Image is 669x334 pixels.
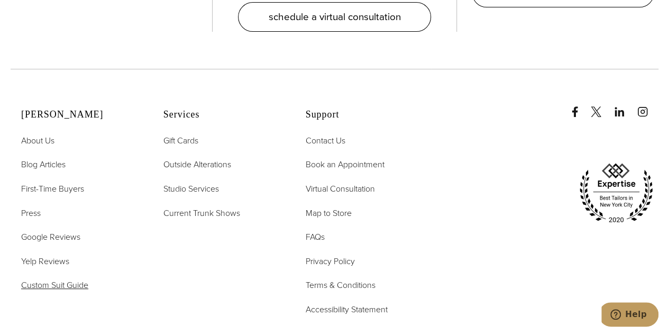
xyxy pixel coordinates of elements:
[614,96,635,117] a: linkedin
[163,158,231,171] a: Outside Alterations
[306,230,325,244] a: FAQs
[163,109,279,121] h2: Services
[21,207,41,219] span: Press
[238,2,432,32] a: schedule a virtual consultation
[21,255,69,267] span: Yelp Reviews
[21,279,88,291] span: Custom Suit Guide
[21,158,66,170] span: Blog Articles
[306,134,345,148] a: Contact Us
[21,183,84,195] span: First-Time Buyers
[637,96,658,117] a: instagram
[163,134,198,148] a: Gift Cards
[306,134,345,147] span: Contact Us
[306,278,375,292] a: Terms & Conditions
[21,206,41,220] a: Press
[306,303,388,317] a: Accessibility Statement
[163,206,240,220] a: Current Trunk Shows
[21,255,69,268] a: Yelp Reviews
[163,134,279,220] nav: Services Footer Nav
[306,183,375,195] span: Virtual Consultation
[21,109,137,121] h2: [PERSON_NAME]
[306,207,352,219] span: Map to Store
[570,96,589,117] a: Facebook
[306,109,421,121] h2: Support
[21,134,137,292] nav: Alan David Footer Nav
[306,158,384,171] a: Book an Appointment
[163,182,219,196] a: Studio Services
[306,255,355,268] a: Privacy Policy
[306,206,352,220] a: Map to Store
[21,231,80,243] span: Google Reviews
[574,159,658,227] img: expertise, best tailors in new york city 2020
[21,182,84,196] a: First-Time Buyers
[591,96,612,117] a: x/twitter
[306,134,421,317] nav: Support Footer Nav
[21,134,54,148] a: About Us
[306,182,375,196] a: Virtual Consultation
[21,278,88,292] a: Custom Suit Guide
[163,207,240,219] span: Current Trunk Shows
[163,158,231,170] span: Outside Alterations
[306,255,355,267] span: Privacy Policy
[21,230,80,244] a: Google Reviews
[21,134,54,147] span: About Us
[268,9,400,24] span: schedule a virtual consultation
[306,303,388,315] span: Accessibility Statement
[163,134,198,147] span: Gift Cards
[601,302,658,329] iframe: Opens a widget where you can chat to one of our agents
[163,183,219,195] span: Studio Services
[306,231,325,243] span: FAQs
[306,158,384,170] span: Book an Appointment
[21,158,66,171] a: Blog Articles
[306,279,375,291] span: Terms & Conditions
